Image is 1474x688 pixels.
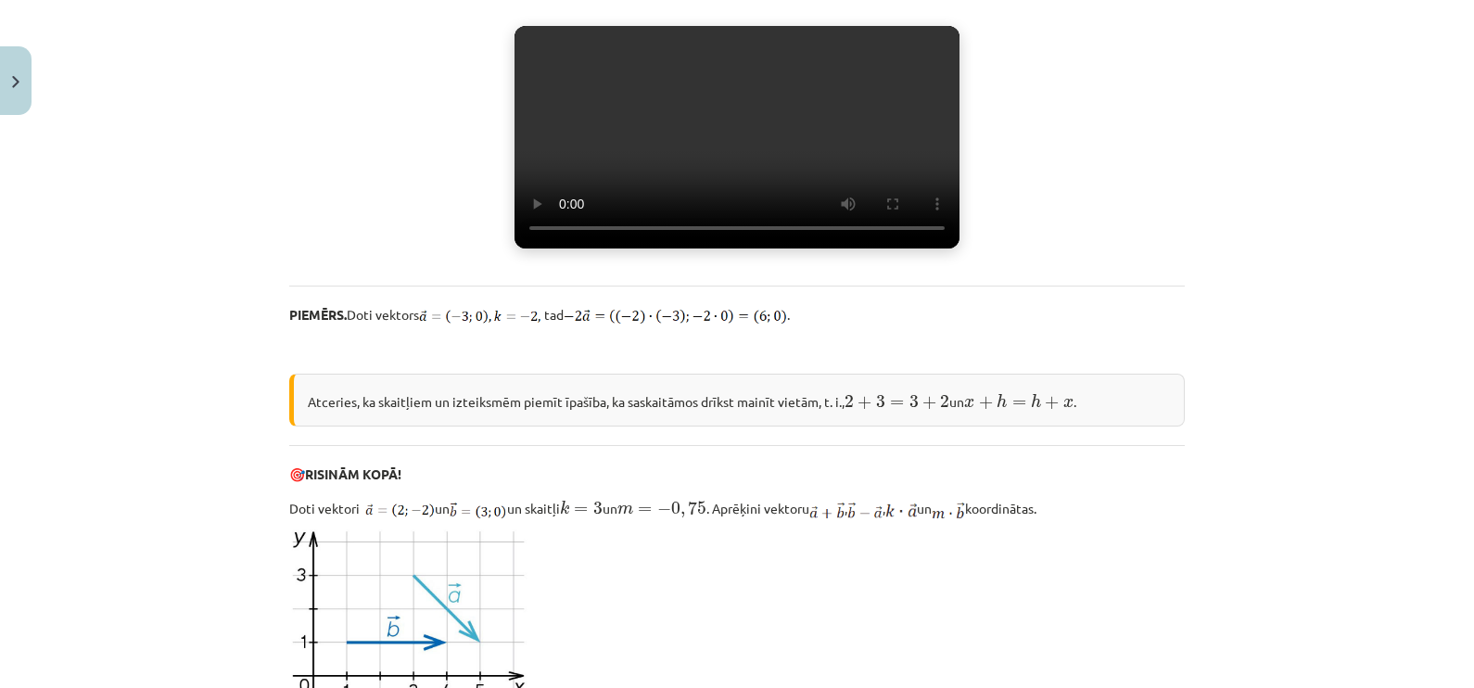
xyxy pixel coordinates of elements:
p: Doti vektori un un skaitļi un . Aprēķini vektoru , , un koordinātas. [289,495,1185,518]
span: k [560,501,569,515]
span: 0 [671,502,680,515]
span: 3 [593,502,603,515]
span: = [574,506,588,514]
b: PIEMĒRS. [289,306,347,323]
span: 2 [940,395,949,408]
b: RISINĀM KOPĀ! [305,465,401,482]
span: h [997,394,1007,408]
span: x [964,399,974,408]
span: + [858,396,871,409]
span: x [1063,399,1074,408]
p: 🎯 [289,465,1185,484]
span: 3 [909,395,919,408]
span: , [680,508,685,517]
span: m [617,505,633,515]
span: + [1045,396,1059,409]
span: + [979,396,993,409]
span: + [922,396,936,409]
span: = [638,506,652,514]
span: 2 [845,395,854,408]
span: 75 [688,501,706,515]
span: − [657,503,671,516]
img: icon-close-lesson-0947bae3869378f0d4975bcd49f059093ad1ed9edebbc8119c70593378902aed.svg [12,76,19,88]
span: = [890,400,904,407]
p: Doti vektors tad . [289,305,1185,325]
span: 3 [876,395,885,408]
span: = [1012,400,1026,407]
div: Atceries, ka skaitļiem un izteiksmēm piemīt īpašība, ka saskaitāmos drīkst mainīt vietām, t. i., ... [289,374,1185,427]
span: h [1031,394,1041,408]
video: Jūsu pārlūkprogramma neatbalsta video atskaņošanu. [515,26,959,248]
